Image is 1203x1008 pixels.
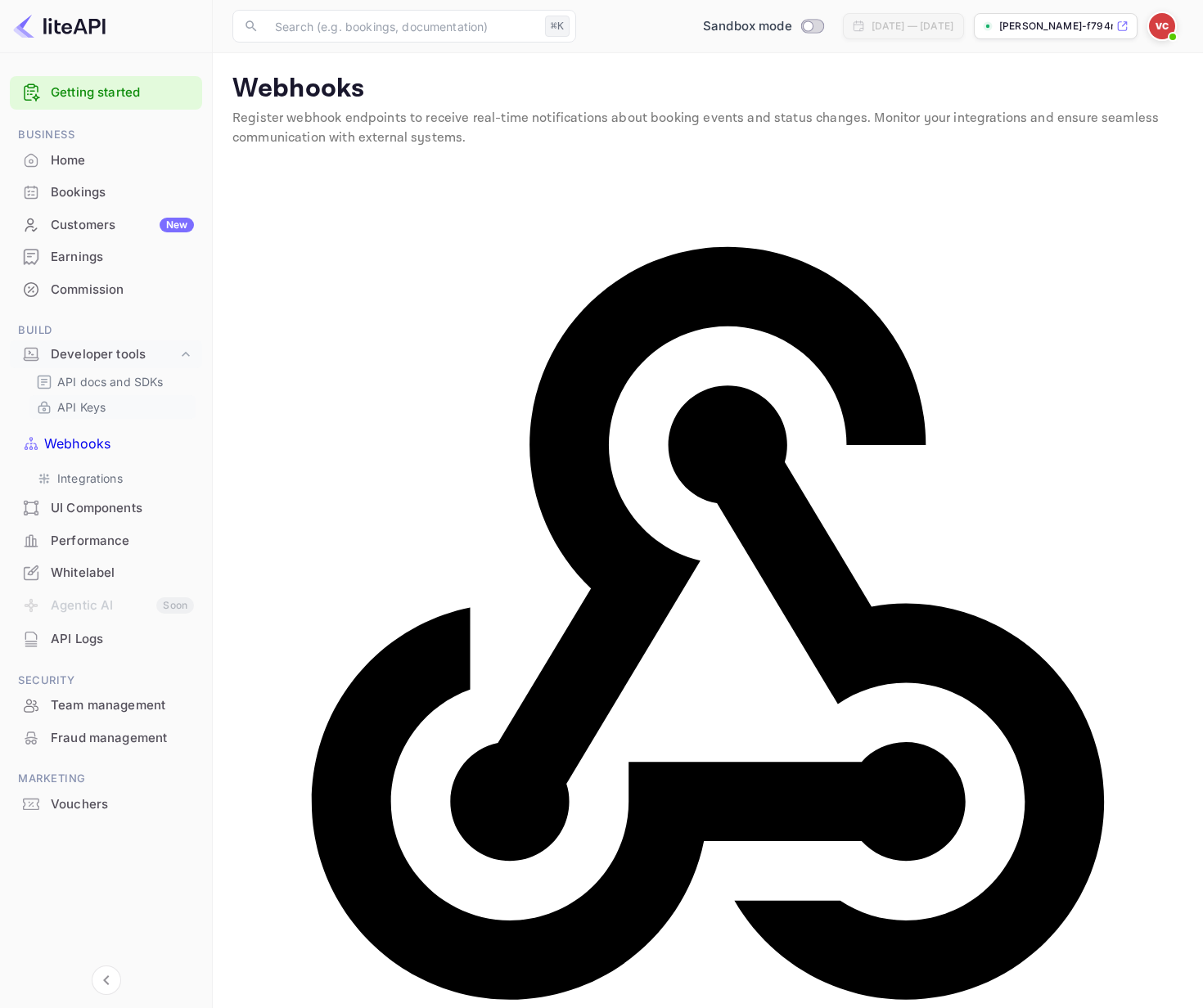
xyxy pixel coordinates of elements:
[10,274,202,306] div: Commission
[36,470,189,487] a: Integrations
[10,722,202,753] a: Fraud management
[265,10,538,43] input: Search (e.g. bookings, documentation)
[10,274,202,304] a: Commission
[29,466,196,490] div: Integrations
[10,76,202,110] div: Getting started
[10,722,202,754] div: Fraud management
[232,73,1183,106] p: Webhooks
[36,373,189,390] a: API docs and SDKs
[10,493,202,523] a: UI Components
[10,623,202,654] a: API Logs
[57,373,164,390] p: API docs and SDKs
[29,395,196,419] div: API Keys
[51,729,194,748] div: Fraud management
[51,499,194,518] div: UI Components
[10,126,202,144] span: Business
[51,345,178,364] div: Developer tools
[10,557,202,589] div: Whitelabel
[10,241,202,273] div: Earnings
[51,630,194,649] div: API Logs
[51,532,194,551] div: Performance
[10,789,202,819] a: Vouchers
[36,398,189,416] a: API Keys
[696,17,830,36] div: Switch to Production mode
[10,177,202,207] a: Bookings
[29,370,196,394] div: API docs and SDKs
[10,525,202,556] a: Performance
[545,16,570,37] div: ⌘K
[10,145,202,175] a: Home
[10,241,202,272] a: Earnings
[999,19,1113,34] p: [PERSON_NAME]-f794m.nui...
[51,281,194,299] div: Commission
[51,183,194,202] div: Bookings
[51,151,194,170] div: Home
[23,421,199,466] a: Webhooks
[872,19,953,34] div: [DATE] — [DATE]
[57,470,123,487] p: Integrations
[10,340,202,369] div: Developer tools
[44,434,110,453] p: Webhooks
[10,493,202,524] div: UI Components
[51,795,194,814] div: Vouchers
[51,216,194,235] div: Customers
[10,690,202,720] a: Team management
[10,322,202,340] span: Build
[10,145,202,177] div: Home
[51,83,194,102] a: Getting started
[10,770,202,788] span: Marketing
[57,398,106,416] p: API Keys
[10,177,202,209] div: Bookings
[10,672,202,690] span: Security
[51,564,194,583] div: Whitelabel
[1149,13,1175,39] img: Victor Costa
[13,13,106,39] img: LiteAPI logo
[703,17,792,36] span: Sandbox mode
[10,623,202,655] div: API Logs
[160,218,194,232] div: New
[232,109,1183,148] p: Register webhook endpoints to receive real-time notifications about booking events and status cha...
[10,525,202,557] div: Performance
[92,965,121,995] button: Collapse navigation
[10,209,202,241] div: CustomersNew
[51,696,194,715] div: Team management
[51,248,194,267] div: Earnings
[10,557,202,587] a: Whitelabel
[10,209,202,240] a: CustomersNew
[10,690,202,722] div: Team management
